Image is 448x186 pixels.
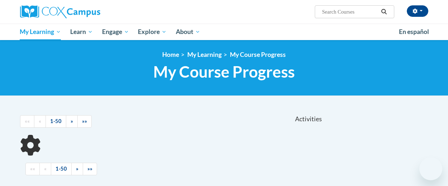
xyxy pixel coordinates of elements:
span: « [39,118,41,124]
a: Begining [20,115,34,128]
a: About [171,24,205,40]
a: My Course Progress [230,51,286,58]
span: Learn [70,28,93,36]
a: Cox Campus [20,5,149,18]
iframe: Button to launch messaging window [419,157,442,180]
span: About [176,28,200,36]
span: » [71,118,73,124]
button: Search [379,8,389,16]
a: Next [71,163,83,175]
a: Previous [34,115,46,128]
a: End [77,115,92,128]
a: End [83,163,97,175]
div: Main menu [15,24,434,40]
span: En español [399,28,429,35]
span: «« [30,166,35,172]
a: Engage [97,24,134,40]
a: 1-50 [45,115,66,128]
span: « [44,166,47,172]
a: My Learning [187,51,222,58]
img: Cox Campus [20,5,100,18]
span: »» [87,166,92,172]
a: Home [162,51,179,58]
a: En español [394,24,434,39]
span: Engage [102,28,129,36]
span: Activities [295,115,322,123]
a: Learn [66,24,97,40]
a: My Learning [15,24,66,40]
span: My Learning [20,28,61,36]
a: Next [66,115,78,128]
a: Begining [25,163,40,175]
a: Previous [39,163,51,175]
a: Explore [133,24,171,40]
a: 1-50 [51,163,72,175]
span: Explore [138,28,167,36]
input: Search Courses [321,8,379,16]
span: »» [82,118,87,124]
span: » [76,166,78,172]
span: «« [25,118,30,124]
span: My Course Progress [153,62,295,81]
button: Account Settings [407,5,428,17]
